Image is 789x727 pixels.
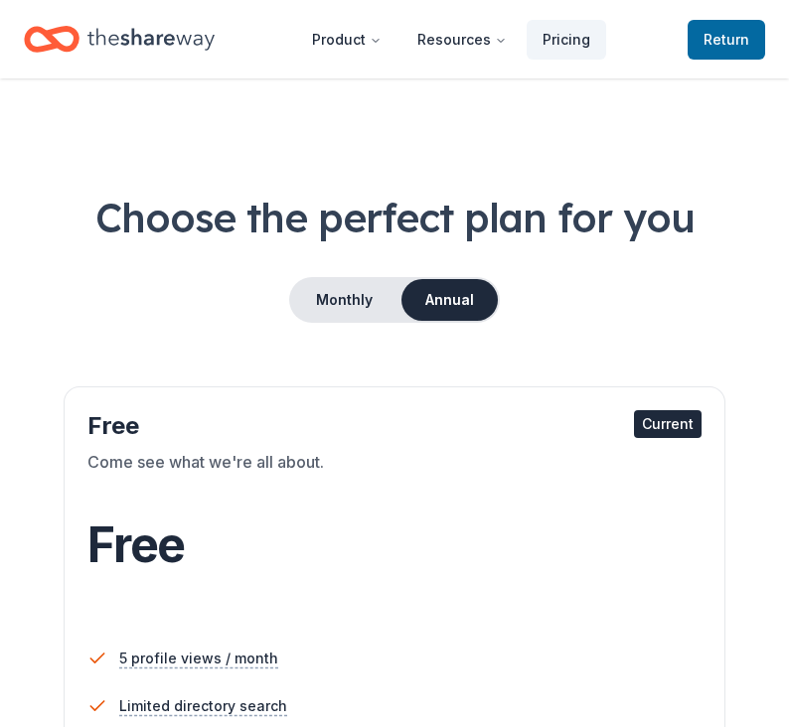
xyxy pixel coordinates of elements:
button: Annual [401,279,498,321]
button: Product [296,20,397,60]
button: Resources [401,20,523,60]
button: Monthly [291,279,397,321]
div: Come see what we're all about. [87,450,702,506]
span: Limited directory search [119,694,287,718]
a: Home [24,16,215,63]
a: Pricing [527,20,606,60]
span: 5 profile views / month [119,647,278,670]
nav: Main [296,16,606,63]
span: Free [87,515,185,574]
span: Return [704,28,749,52]
div: Current [634,410,702,438]
a: Return [688,20,765,60]
h1: Choose the perfect plan for you [24,190,765,245]
div: Free [87,410,702,442]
